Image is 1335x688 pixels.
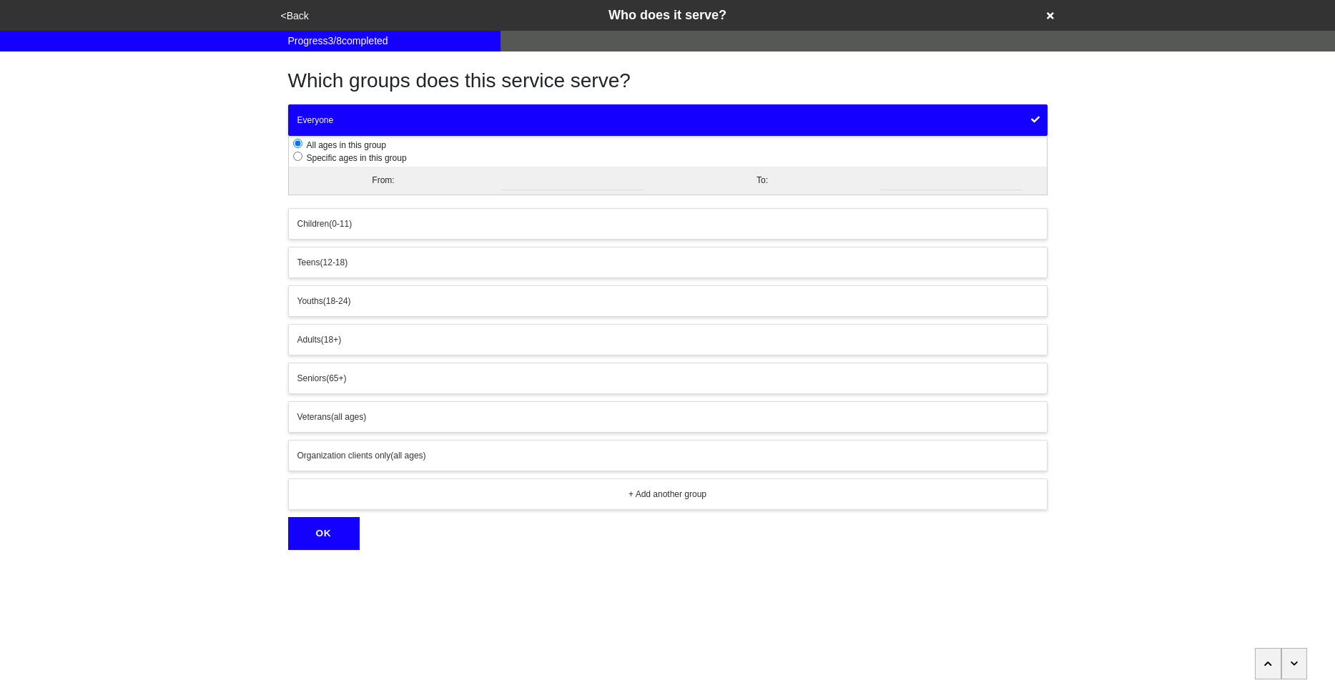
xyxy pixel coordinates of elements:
button: Children(0-11) [288,208,1048,240]
h1: Which groups does this service serve? [288,69,1048,93]
button: Organization clients only(all ages) [288,440,1048,471]
div: From: [289,174,478,187]
button: Teens(12-18) [288,247,1048,278]
span: (12-18) [320,257,348,267]
span: Seniors [297,373,327,383]
span: Organization clients only [297,451,391,461]
span: Progress 3 / 8 completed [288,34,388,49]
span: Everyone [297,115,334,125]
span: (18-24) [323,296,351,306]
span: (0-11) [329,219,352,229]
span: Teens [297,257,320,267]
button: Adults(18+) [288,324,1048,355]
button: OK [288,517,360,550]
span: (all ages) [331,412,366,422]
span: (all ages) [390,451,425,461]
button: Everyone [288,104,1048,136]
span: (65+) [326,373,346,383]
button: + Add another group [288,478,1048,510]
span: Veterans [297,412,331,422]
span: Children [297,219,330,229]
span: Specific ages in this group [302,153,407,163]
button: Seniors(65+) [288,363,1048,394]
span: Youths [297,296,323,306]
button: Veterans(all ages) [288,401,1048,433]
button: Youths(18-24) [288,285,1048,317]
span: Who does it serve? [609,8,726,22]
div: To: [668,174,857,187]
div: + Add another group [297,488,1038,501]
button: <Back [277,8,313,24]
span: Adults [297,335,321,345]
span: All ages in this group [302,140,386,150]
span: (18+) [321,335,341,345]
